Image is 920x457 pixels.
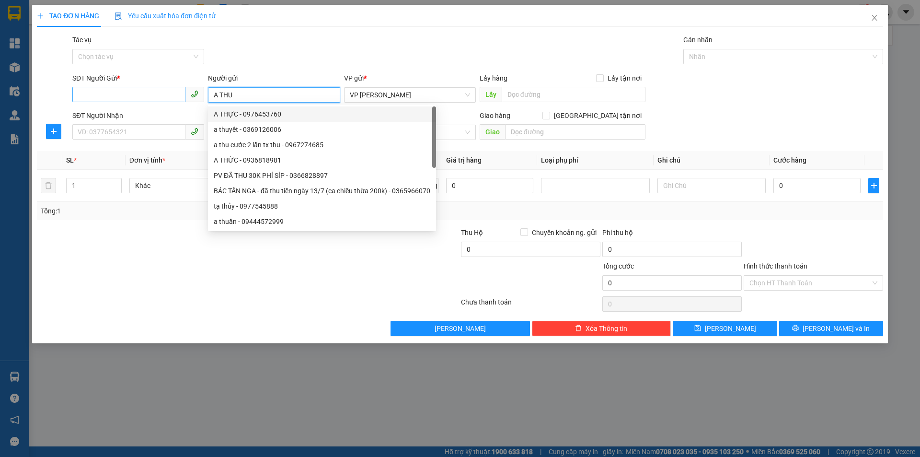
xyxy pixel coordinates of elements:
[208,122,436,137] div: a thuyết - 0369126006
[705,323,756,334] span: [PERSON_NAME]
[41,178,56,193] button: delete
[773,156,806,164] span: Cước hàng
[72,36,92,44] label: Tác vụ
[114,187,119,192] span: down
[208,137,436,152] div: a thu cước 2 lần tx thu - 0967274685
[214,140,430,150] div: a thu cước 2 lần tx thu - 0967274685
[72,73,204,83] div: SĐT Người Gửi
[654,151,770,170] th: Ghi chú
[575,325,582,332] span: delete
[208,183,436,199] div: BÁC TẤN NGA - đã thu tiền ngày 13/7 (ca chiều thừa 200k) - 0365966070
[586,323,627,334] span: Xóa Thông tin
[502,87,645,102] input: Dọc đường
[191,128,198,135] span: phone
[208,168,436,183] div: PV ĐÃ THU 30K PHÍ SÍP - 0366828897
[803,323,870,334] span: [PERSON_NAME] và In
[604,73,645,83] span: Lấy tận nơi
[869,182,878,189] span: plus
[191,90,198,98] span: phone
[214,155,430,165] div: A THỨC - 0936818981
[214,216,430,227] div: a thuần - 09444572999
[214,109,430,119] div: A THỰC - 0976453760
[208,199,436,214] div: tạ thủy - 0977545888
[480,74,507,82] span: Lấy hàng
[37,12,44,19] span: plus
[673,321,777,336] button: save[PERSON_NAME]
[537,151,653,170] th: Loại phụ phí
[528,227,600,238] span: Chuyển khoản ng. gửi
[208,73,340,83] div: Người gửi
[550,110,645,121] span: [GEOGRAPHIC_DATA] tận nơi
[111,186,121,193] span: Decrease Value
[208,152,436,168] div: A THỨC - 0936818981
[602,262,634,270] span: Tổng cước
[391,321,530,336] button: [PERSON_NAME]
[115,12,216,20] span: Yêu cầu xuất hóa đơn điện tử
[871,14,878,22] span: close
[446,178,533,193] input: 0
[214,124,430,135] div: a thuyết - 0369126006
[480,124,505,140] span: Giao
[744,262,807,270] label: Hình thức thanh toán
[46,128,61,135] span: plus
[350,88,470,102] span: VP Cương Gián
[72,110,204,121] div: SĐT Người Nhận
[480,112,510,119] span: Giao hàng
[505,124,645,140] input: Dọc đường
[41,206,355,216] div: Tổng: 1
[460,297,601,314] div: Chưa thanh toán
[135,178,232,193] span: Khác
[532,321,671,336] button: deleteXóa Thông tin
[208,214,436,229] div: a thuần - 09444572999
[861,5,888,32] button: Close
[602,227,742,242] div: Phí thu hộ
[214,186,430,196] div: BÁC TẤN NGA - đã thu tiền ngày 13/7 (ca chiều thừa 200k) - 0365966070
[683,36,713,44] label: Gán nhãn
[111,178,121,186] span: Increase Value
[435,323,486,334] span: [PERSON_NAME]
[37,12,99,20] span: TẠO ĐƠN HÀNG
[214,170,430,181] div: PV ĐÃ THU 30K PHÍ SÍP - 0366828897
[868,178,879,193] button: plus
[66,156,74,164] span: SL
[694,325,701,332] span: save
[461,229,483,236] span: Thu Hộ
[480,87,502,102] span: Lấy
[657,178,766,193] input: Ghi Chú
[344,73,476,83] div: VP gửi
[129,156,165,164] span: Đơn vị tính
[792,325,799,332] span: printer
[446,156,482,164] span: Giá trị hàng
[46,124,61,139] button: plus
[208,106,436,122] div: A THỰC - 0976453760
[114,180,119,186] span: up
[779,321,883,336] button: printer[PERSON_NAME] và In
[115,12,122,20] img: icon
[214,201,430,211] div: tạ thủy - 0977545888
